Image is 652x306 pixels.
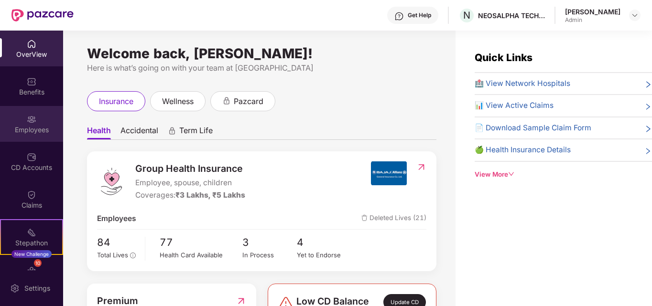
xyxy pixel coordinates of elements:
div: Here is what’s going on with your team at [GEOGRAPHIC_DATA] [87,62,436,74]
img: svg+xml;base64,PHN2ZyBpZD0iU2V0dGluZy0yMHgyMCIgeG1sbnM9Imh0dHA6Ly93d3cudzMub3JnLzIwMDAvc3ZnIiB3aW... [10,284,20,293]
span: Quick Links [475,52,532,63]
span: insurance [99,95,133,107]
img: insurerIcon [371,161,407,185]
img: deleteIcon [361,215,368,221]
img: New Pazcare Logo [11,9,74,21]
span: pazcard [234,95,263,107]
span: info-circle [130,253,136,258]
div: New Challenge [11,250,52,258]
span: down [508,171,515,178]
span: Health [87,126,111,139]
span: right [644,124,652,134]
span: Group Health Insurance [135,161,245,176]
span: right [644,146,652,156]
div: Welcome back, [PERSON_NAME]! [87,50,436,57]
span: 3 [242,234,297,250]
div: 10 [34,259,42,267]
div: animation [222,96,231,105]
img: logo [97,167,126,196]
img: svg+xml;base64,PHN2ZyBpZD0iRW5kb3JzZW1lbnRzIiB4bWxucz0iaHR0cDovL3d3dy53My5vcmcvMjAwMC9zdmciIHdpZH... [27,265,36,275]
div: Settings [22,284,53,293]
span: 📊 View Active Claims [475,100,554,111]
span: Employee, spouse, children [135,177,245,189]
img: svg+xml;base64,PHN2ZyBpZD0iSG9tZSIgeG1sbnM9Imh0dHA6Ly93d3cudzMub3JnLzIwMDAvc3ZnIiB3aWR0aD0iMjAiIG... [27,39,36,49]
img: svg+xml;base64,PHN2ZyBpZD0iSGVscC0zMngzMiIgeG1sbnM9Imh0dHA6Ly93d3cudzMub3JnLzIwMDAvc3ZnIiB3aWR0aD... [394,11,404,21]
img: svg+xml;base64,PHN2ZyBpZD0iQ2xhaW0iIHhtbG5zPSJodHRwOi8vd3d3LnczLm9yZy8yMDAwL3N2ZyIgd2lkdGg9IjIwIi... [27,190,36,200]
div: Admin [565,16,620,24]
img: svg+xml;base64,PHN2ZyBpZD0iRHJvcGRvd24tMzJ4MzIiIHhtbG5zPSJodHRwOi8vd3d3LnczLm9yZy8yMDAwL3N2ZyIgd2... [631,11,639,19]
div: Stepathon [1,238,62,248]
span: Term Life [179,126,213,139]
div: Yet to Endorse [297,250,352,260]
span: right [644,102,652,111]
span: right [644,80,652,89]
span: Employees [97,213,136,224]
img: RedirectIcon [416,162,426,172]
span: ₹3 Lakhs, ₹5 Lakhs [175,190,245,200]
img: svg+xml;base64,PHN2ZyBpZD0iQ0RfQWNjb3VudHMiIGRhdGEtbmFtZT0iQ0QgQWNjb3VudHMiIHhtbG5zPSJodHRwOi8vd3... [27,152,36,162]
img: svg+xml;base64,PHN2ZyBpZD0iQmVuZWZpdHMiIHhtbG5zPSJodHRwOi8vd3d3LnczLm9yZy8yMDAwL3N2ZyIgd2lkdGg9Ij... [27,77,36,86]
span: wellness [162,95,194,107]
span: N [463,10,470,21]
div: Health Card Available [160,250,242,260]
span: Total Lives [97,251,128,259]
div: Get Help [408,11,431,19]
span: 📄 Download Sample Claim Form [475,122,591,134]
span: 4 [297,234,352,250]
span: 🏥 View Network Hospitals [475,78,570,89]
div: Coverages: [135,190,245,201]
span: Deleted Lives (21) [361,213,426,224]
div: View More [475,169,652,179]
img: svg+xml;base64,PHN2ZyBpZD0iRW1wbG95ZWVzIiB4bWxucz0iaHR0cDovL3d3dy53My5vcmcvMjAwMC9zdmciIHdpZHRoPS... [27,115,36,124]
span: Accidental [120,126,158,139]
span: 84 [97,234,138,250]
img: svg+xml;base64,PHN2ZyB4bWxucz0iaHR0cDovL3d3dy53My5vcmcvMjAwMC9zdmciIHdpZHRoPSIyMSIgaGVpZ2h0PSIyMC... [27,228,36,237]
span: 77 [160,234,242,250]
div: animation [168,127,176,135]
span: 🍏 Health Insurance Details [475,144,571,156]
div: [PERSON_NAME] [565,7,620,16]
div: In Process [242,250,297,260]
div: NEOSALPHA TECHNOLOGIES [GEOGRAPHIC_DATA] [478,11,545,20]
